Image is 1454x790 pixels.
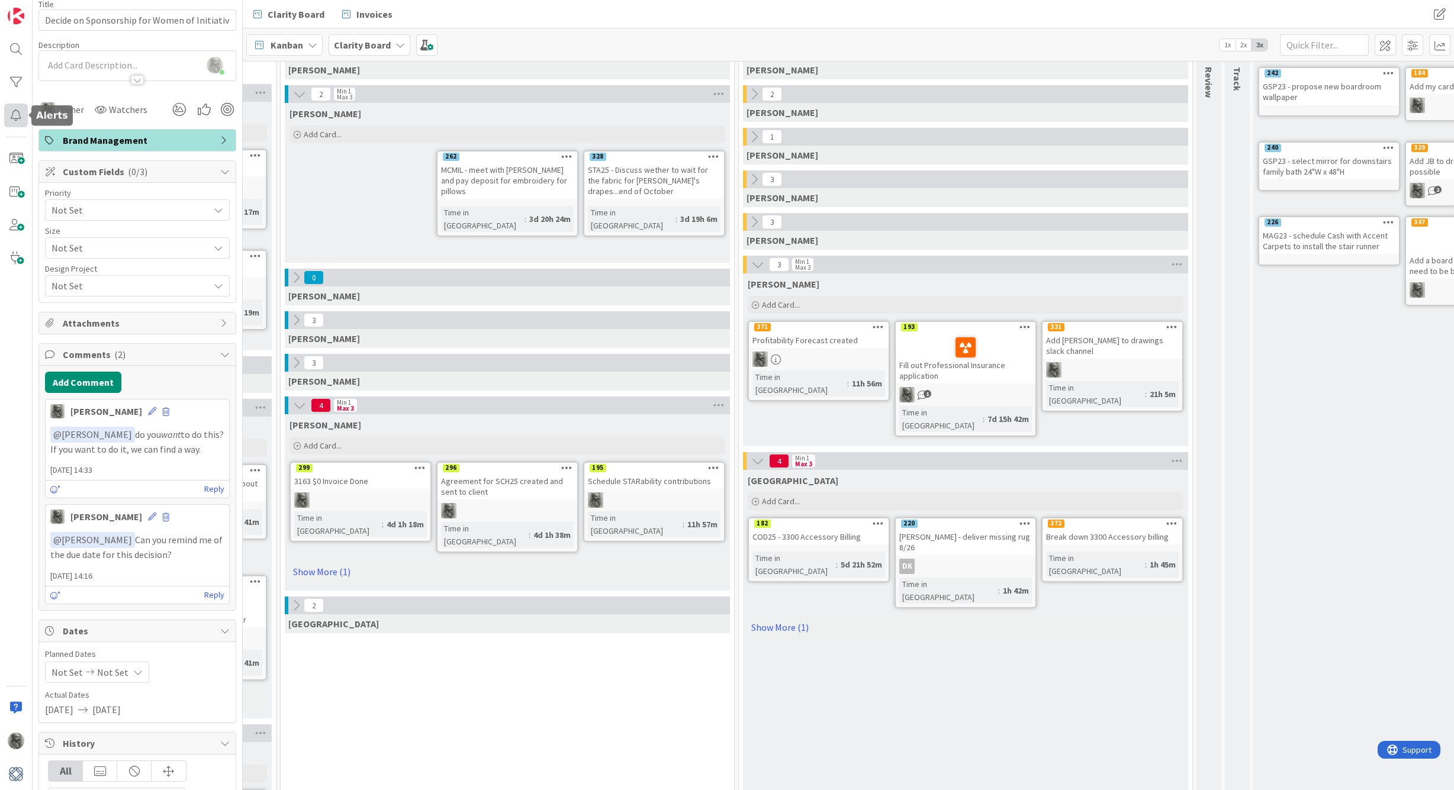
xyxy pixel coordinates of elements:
[1048,520,1064,528] div: 372
[1203,67,1215,98] span: Review
[752,370,847,396] div: Time in [GEOGRAPHIC_DATA]
[291,492,430,508] div: PA
[8,766,24,782] img: avatar
[230,515,262,528] div: 1h 41m
[1259,143,1399,179] div: 240GSP23 - select mirror for downstairs family bath 24"W x 48"H
[53,428,62,440] span: @
[584,463,724,489] div: 195Schedule STARability contributions
[998,584,1000,597] span: :
[70,510,142,524] div: [PERSON_NAME]
[52,240,203,256] span: Not Set
[896,518,1035,529] div: 220
[45,689,230,701] span: Actual Dates
[895,517,1037,608] a: 220[PERSON_NAME] - deliver missing rug 8/26DKTime in [GEOGRAPHIC_DATA]:1h 42m
[204,588,224,602] a: Reply
[38,40,79,50] span: Description
[50,427,224,456] p: do you to do this? If you want to do it, we can find a way.
[226,656,262,669] div: 21h 41m
[246,4,332,25] a: Clarity Board
[63,316,214,330] span: Attachments
[747,234,818,246] span: Walter
[849,377,885,390] div: 11h 56m
[1259,68,1399,105] div: 242GSP23 - propose new boardroom wallpaper
[70,404,142,418] div: [PERSON_NAME]
[356,7,393,21] span: Invoices
[795,259,809,265] div: Min 1
[983,412,985,425] span: :
[584,463,724,473] div: 195
[304,270,324,285] span: 0
[748,517,890,582] a: 182COD25 - 3300 Accessory BillingTime in [GEOGRAPHIC_DATA]:5d 21h 52m
[1041,517,1183,582] a: 372Break down 3300 Accessory billingTime in [GEOGRAPHIC_DATA]:1h 45m
[1043,333,1182,359] div: Add [PERSON_NAME] to drawings slack channel
[1410,282,1425,298] img: PA
[25,2,54,16] span: Support
[795,461,812,467] div: Max 3
[63,736,214,750] span: History
[526,212,574,225] div: 3d 20h 24m
[304,598,324,612] span: 2
[52,665,83,679] span: Not Set
[748,618,1183,637] a: Show More (1)
[590,464,606,472] div: 195
[294,492,310,508] img: PA
[161,428,181,440] em: want
[901,520,918,528] div: 220
[92,702,121,717] span: [DATE]
[1147,388,1179,401] div: 21h 5m
[441,522,529,548] div: Time in [GEOGRAPHIC_DATA]
[438,503,577,518] div: PA
[291,463,430,489] div: 2993163 $0 Invoice Done
[899,559,915,574] div: DK
[45,227,230,235] div: Size
[896,322,1035,333] div: 193
[1043,322,1182,333] div: 331
[337,88,351,94] div: Min 1
[762,172,782,186] span: 3
[896,518,1035,555] div: 220[PERSON_NAME] - deliver missing rug 8/26
[337,405,354,411] div: Max 3
[584,151,724,199] div: 328STA25 - Discuss wether to wait for the fabric for [PERSON_NAME]'s drapes...end of October
[1041,321,1183,412] a: 331Add [PERSON_NAME] to drawings slack channelPATime in [GEOGRAPHIC_DATA]:21h 5m
[899,387,915,402] img: PA
[1043,518,1182,544] div: 372Break down 3300 Accessory billing
[443,464,459,472] div: 296
[749,518,889,529] div: 182
[749,529,889,544] div: COD25 - 3300 Accessory Billing
[748,278,819,290] span: Philip
[795,455,809,461] div: Min 1
[291,463,430,473] div: 299
[1259,68,1399,79] div: 242
[985,412,1032,425] div: 7d 15h 42m
[836,558,838,571] span: :
[63,347,214,362] span: Comments
[436,462,578,553] a: 296Agreement for SCH25 created and sent to clientPATime in [GEOGRAPHIC_DATA]:4d 1h 38m
[1046,362,1061,378] img: PA
[1043,362,1182,378] div: PA
[52,202,203,218] span: Not Set
[901,323,918,331] div: 193
[896,333,1035,383] div: Fill out Professional Insurance application
[769,257,789,272] span: 3
[1046,381,1145,407] div: Time in [GEOGRAPHIC_DATA]
[924,390,931,398] span: 1
[335,4,400,25] a: Invoices
[588,206,675,232] div: Time in [GEOGRAPHIC_DATA]
[436,150,578,237] a: 262MCMIL - meet with [PERSON_NAME] and pay deposit for embroidery for pillowsTime in [GEOGRAPHIC_...
[1280,34,1369,56] input: Quick Filter...
[683,518,684,531] span: :
[754,323,771,331] div: 371
[52,278,203,294] span: Not Set
[1043,518,1182,529] div: 372
[748,321,890,401] a: 371Profitability Forecast createdPATime in [GEOGRAPHIC_DATA]:11h 56m
[53,534,132,546] span: [PERSON_NAME]
[749,352,889,367] div: PA
[63,165,214,179] span: Custom Fields
[8,8,24,24] img: Visit kanbanzone.com
[311,87,331,101] span: 2
[289,562,725,581] a: Show More (1)
[1258,216,1400,266] a: 226MAG23 - schedule Cash with Accent Carpets to install the stair runner
[896,529,1035,555] div: [PERSON_NAME] - deliver missing rug 8/26
[1048,323,1064,331] div: 331
[1265,144,1281,152] div: 240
